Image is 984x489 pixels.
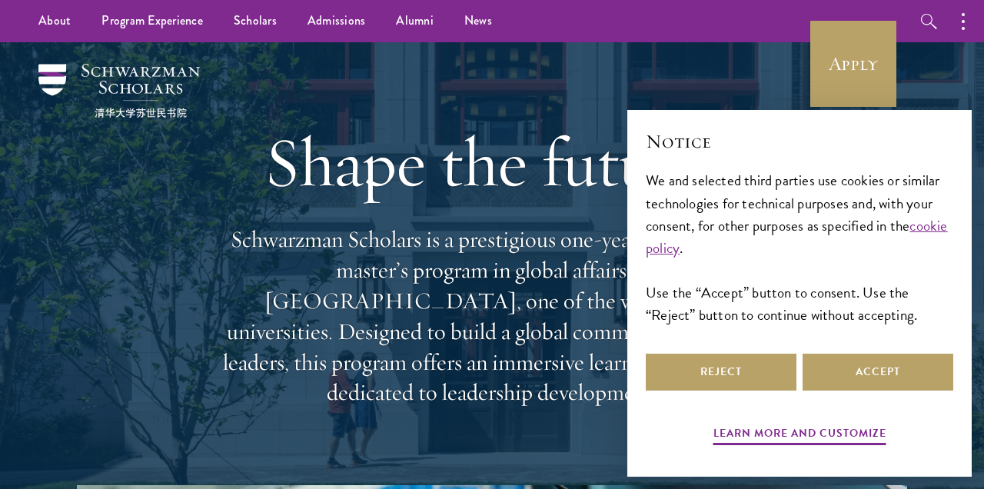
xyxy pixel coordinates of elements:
[803,354,953,391] button: Accept
[215,225,769,408] p: Schwarzman Scholars is a prestigious one-year, fully funded master’s program in global affairs at...
[38,64,200,118] img: Schwarzman Scholars
[646,354,796,391] button: Reject
[646,169,953,325] div: We and selected third parties use cookies or similar technologies for technical purposes and, wit...
[646,215,948,259] a: cookie policy
[713,424,886,447] button: Learn more and customize
[215,119,769,205] h1: Shape the future.
[646,128,953,155] h2: Notice
[810,21,896,107] a: Apply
